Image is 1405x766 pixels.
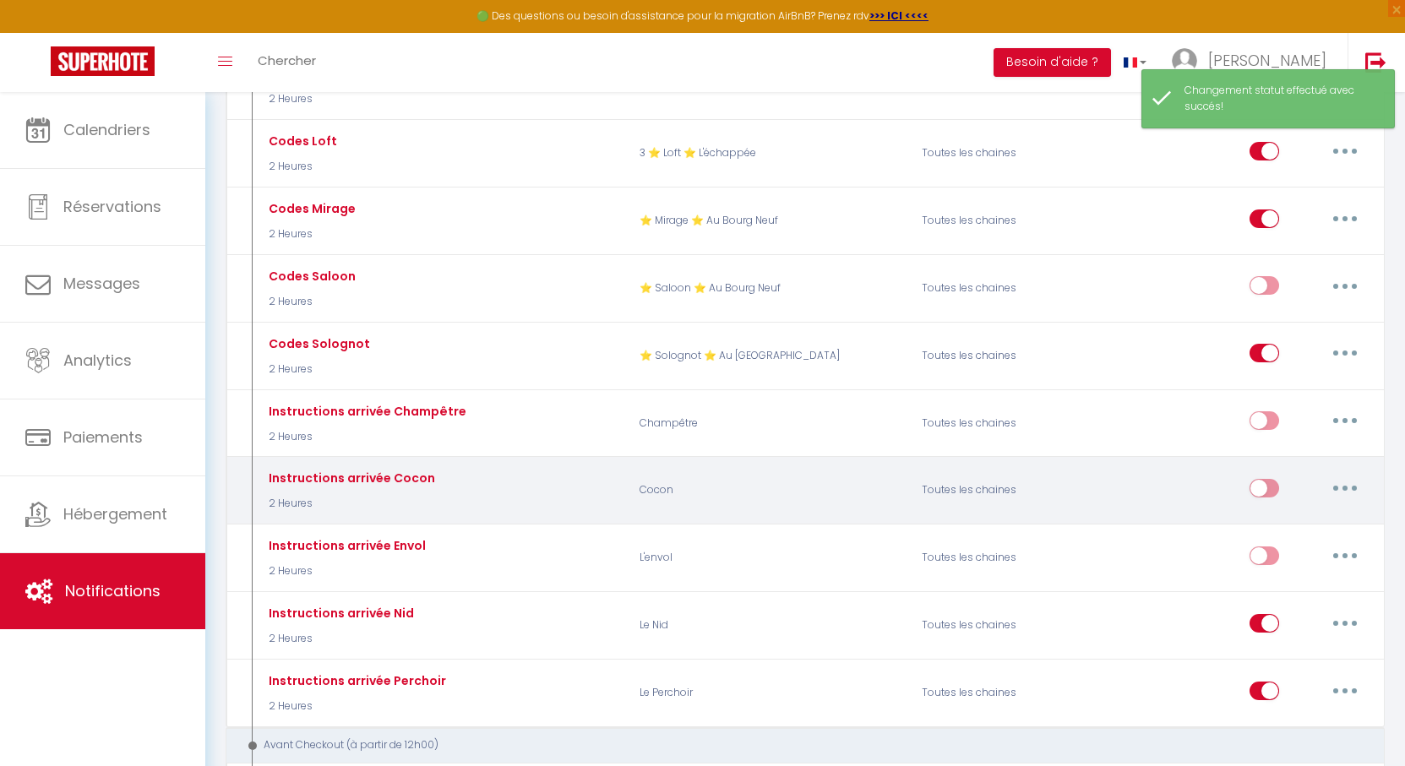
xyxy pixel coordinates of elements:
div: Codes Mirage [264,199,356,218]
div: Toutes les chaines [911,129,1098,178]
div: Changement statut effectué avec succés! [1184,83,1377,115]
div: Codes Solognot [264,334,370,353]
div: Toutes les chaines [911,263,1098,312]
p: 2 Heures [264,226,356,242]
p: Le Perchoir [629,669,911,718]
p: Cocon [629,466,911,515]
div: Instructions arrivée Envol [264,536,426,555]
span: Paiements [63,426,143,448]
p: 2 Heures [264,294,356,310]
a: >>> ICI <<<< [869,8,928,23]
img: logout [1365,52,1386,73]
p: 2 Heures [264,563,426,579]
p: 2 Heures [264,159,337,175]
a: ... [PERSON_NAME] [1159,33,1348,92]
span: Réservations [63,196,161,217]
div: Instructions arrivée Nid [264,604,414,622]
span: Messages [63,273,140,294]
p: ⭐ Solognot ⭐ Au [GEOGRAPHIC_DATA] [629,331,911,380]
div: Toutes les chaines [911,399,1098,448]
div: Toutes les chaines [911,534,1098,583]
span: Notifications [65,580,161,601]
div: Codes Saloon [264,267,356,285]
span: [PERSON_NAME] [1208,50,1326,71]
div: Avant Checkout (à partir de 12h00) [242,737,1347,753]
span: Analytics [63,350,132,371]
div: Toutes les chaines [911,197,1098,246]
p: L'envol [629,534,911,583]
p: ⭐ Mirage ⭐ Au Bourg Neuf [629,197,911,246]
span: Hébergement [63,503,167,524]
p: 2 Heures [264,91,359,107]
p: 2 Heures [264,429,466,445]
span: Calendriers [63,119,150,140]
div: Toutes les chaines [911,331,1098,380]
p: Le Nid [629,601,911,650]
button: Besoin d'aide ? [994,48,1111,77]
p: ⭐ Saloon ⭐ Au Bourg Neuf [629,263,911,312]
a: Chercher [245,33,329,92]
p: 2 Heures [264,698,446,714]
div: Instructions arrivée Cocon [264,469,435,487]
div: Toutes les chaines [911,466,1098,515]
img: Super Booking [51,46,155,76]
div: Instructions arrivée Perchoir [264,671,446,690]
div: Toutes les chaines [911,601,1098,650]
span: Chercher [258,52,316,69]
div: Toutes les chaines [911,669,1098,718]
p: 2 Heures [264,496,435,512]
p: 3 ⭐ Loft ⭐ L'échappée [629,129,911,178]
p: 2 Heures [264,361,370,378]
p: Champêtre [629,399,911,448]
div: Codes Loft [264,132,337,150]
img: ... [1172,48,1197,73]
div: Instructions arrivée Champêtre [264,402,466,421]
p: 2 Heures [264,631,414,647]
